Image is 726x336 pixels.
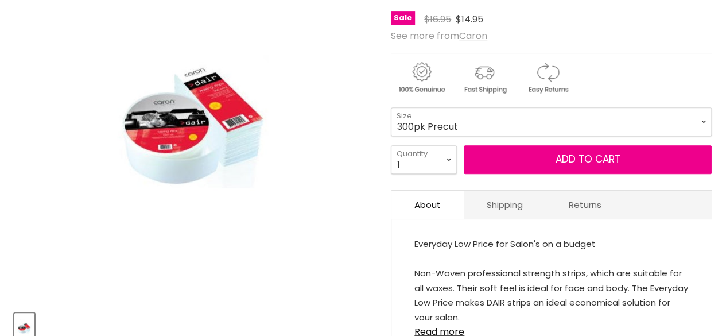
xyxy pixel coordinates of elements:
[391,191,464,219] a: About
[464,191,546,219] a: Shipping
[424,13,451,26] span: $16.95
[391,145,457,174] select: Quantity
[517,60,578,95] img: returns.gif
[454,60,515,95] img: shipping.gif
[391,11,415,25] span: Sale
[546,191,624,219] a: Returns
[464,145,712,174] button: Add to cart
[391,29,487,43] span: See more from
[456,13,483,26] span: $14.95
[391,60,452,95] img: genuine.gif
[414,237,689,320] div: Everyday Low Price for Salon's on a budget Non-Woven professional strength strips, which are suit...
[669,282,715,325] iframe: Gorgias live chat messenger
[556,152,620,166] span: Add to cart
[459,29,487,43] a: Caron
